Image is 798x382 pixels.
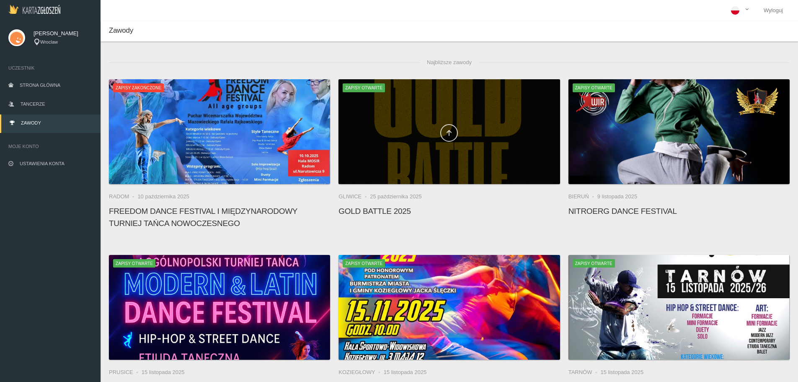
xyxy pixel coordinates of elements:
[568,205,790,217] h4: NitroErg Dance Festival
[568,79,790,184] img: NitroErg Dance Festival
[343,259,385,268] span: Zapisy otwarte
[573,259,615,268] span: Zapisy otwarte
[34,29,92,38] span: [PERSON_NAME]
[21,120,41,125] span: Zawody
[338,255,560,360] a: II Dance Challenge Cup KOZIEGŁOWYZapisy otwarte
[8,64,92,72] span: Uczestnik
[568,255,790,360] a: Liga Mistrzów Polski PołudniowejZapisy otwarte
[8,142,92,151] span: Moje konto
[109,79,330,184] a: FREEDOM DANCE FESTIVAL I Międzynarodowy Turniej Tańca NowoczesnegoZapisy zakończone
[109,192,137,201] li: Radom
[420,54,478,71] span: Najbliższe zawody
[113,83,164,92] span: Zapisy zakończone
[20,83,60,88] span: Strona główna
[338,192,370,201] li: Gliwice
[21,101,45,107] span: Tancerze
[8,29,25,46] img: svg
[568,79,790,184] a: NitroErg Dance FestivalZapisy otwarte
[600,368,643,377] li: 15 listopada 2025
[109,255,330,360] img: Ogólnopolski Turniej Tańca MODERN & LATIN DANCE FESTIVAL
[109,205,330,229] h4: FREEDOM DANCE FESTIVAL I Międzynarodowy Turniej Tańca Nowoczesnego
[338,368,383,377] li: Koziegłowy
[109,255,330,360] a: Ogólnopolski Turniej Tańca MODERN & LATIN DANCE FESTIVALZapisy otwarte
[20,161,65,166] span: Ustawienia konta
[370,192,422,201] li: 25 października 2025
[597,192,637,201] li: 9 listopada 2025
[34,39,92,46] div: Wroclaw
[338,79,560,184] a: Gold Battle 2025Zapisy otwarte
[113,259,155,268] span: Zapisy otwarte
[573,83,615,92] span: Zapisy otwarte
[109,26,133,34] span: Zawody
[338,255,560,360] img: II Dance Challenge Cup KOZIEGŁOWY
[343,83,385,92] span: Zapisy otwarte
[109,368,142,377] li: Prusice
[8,5,60,14] img: Logo
[109,79,330,184] img: FREEDOM DANCE FESTIVAL I Międzynarodowy Turniej Tańca Nowoczesnego
[137,192,189,201] li: 10 października 2025
[568,192,597,201] li: Bieruń
[568,368,601,377] li: Tarnów
[338,205,560,217] h4: Gold Battle 2025
[142,368,185,377] li: 15 listopada 2025
[568,255,790,360] img: Liga Mistrzów Polski Południowej
[384,368,427,377] li: 15 listopada 2025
